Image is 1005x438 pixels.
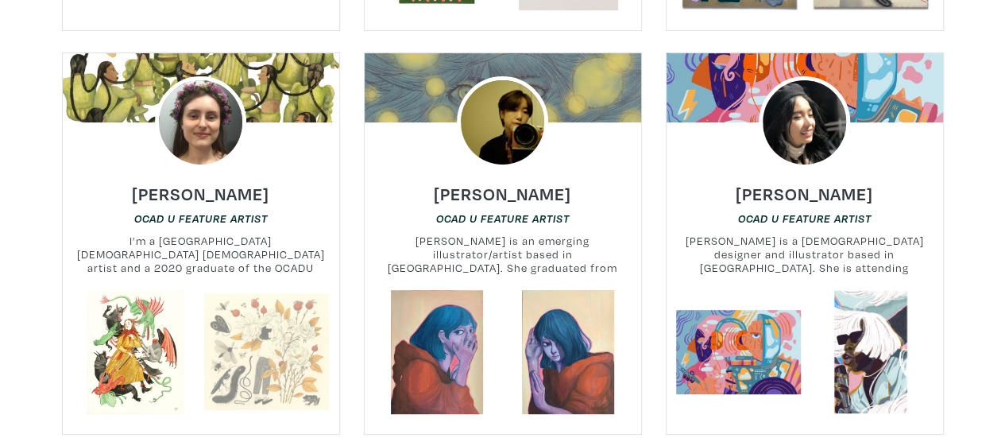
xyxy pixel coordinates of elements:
small: [PERSON_NAME] is an emerging illustrator/artist based in [GEOGRAPHIC_DATA]. She graduated from [G... [365,234,641,276]
a: [PERSON_NAME] [434,179,571,197]
small: [PERSON_NAME] is a [DEMOGRAPHIC_DATA] designer and illustrator based in [GEOGRAPHIC_DATA]. She is... [667,234,943,276]
a: [PERSON_NAME] [736,179,873,197]
small: I’m a [GEOGRAPHIC_DATA][DEMOGRAPHIC_DATA] [DEMOGRAPHIC_DATA] artist and a 2020 graduate of the OC... [63,234,339,276]
h6: [PERSON_NAME] [434,183,571,204]
h6: [PERSON_NAME] [132,183,269,204]
img: phpThumb.php [155,76,247,169]
a: [PERSON_NAME] [132,179,269,197]
a: OCAD U Feature Artist [134,211,268,226]
a: OCAD U Feature Artist [738,211,872,226]
em: OCAD U Feature Artist [134,212,268,225]
h6: [PERSON_NAME] [736,183,873,204]
img: phpThumb.php [457,76,549,169]
img: phpThumb.php [759,76,851,169]
a: OCAD U Feature Artist [436,211,570,226]
em: OCAD U Feature Artist [738,212,872,225]
em: OCAD U Feature Artist [436,212,570,225]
